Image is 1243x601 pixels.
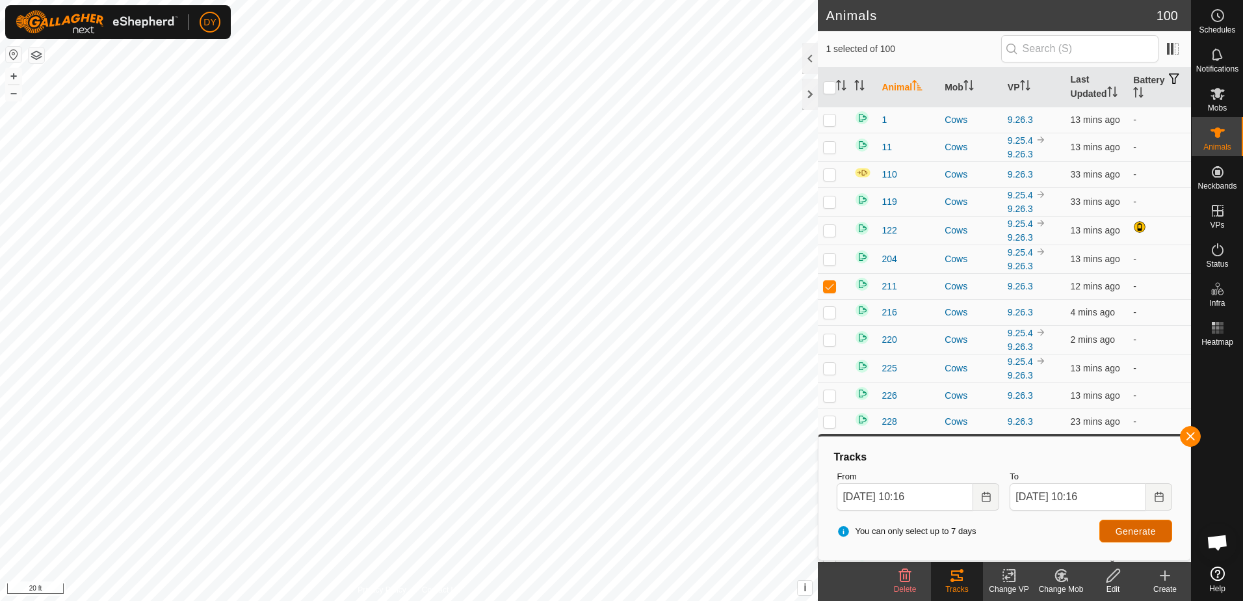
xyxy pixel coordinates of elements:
img: returning on [854,110,870,126]
img: to [1036,247,1046,257]
p-sorticon: Activate to sort [854,82,865,92]
button: Choose Date [973,483,999,511]
a: 9.25.4 [1008,356,1033,367]
span: 119 [882,195,896,209]
th: Animal [876,68,939,107]
a: 9.25.4 [1008,135,1033,146]
a: 9.26.3 [1008,204,1033,214]
img: to [1036,327,1046,338]
span: 226 [882,389,896,403]
button: Choose Date [1146,483,1172,511]
th: Battery [1128,68,1191,107]
div: Tracks [831,449,1177,465]
img: to [1036,218,1046,228]
span: 211 [882,280,896,293]
div: Change VP [983,583,1035,595]
img: to [1036,356,1046,366]
div: Cows [945,333,997,347]
span: 26 Sept 2025, 10:03 am [1071,390,1120,401]
div: Cows [945,224,997,237]
span: 26 Sept 2025, 10:03 am [1071,281,1120,291]
td: - [1128,382,1191,408]
img: returning on [854,220,870,236]
p-sorticon: Activate to sort [1107,88,1118,99]
td: - [1128,325,1191,354]
span: 1 [882,113,887,127]
a: 9.25.4 [1008,328,1033,338]
button: Reset Map [6,47,21,62]
td: - [1128,187,1191,216]
span: 26 Sept 2025, 10:13 am [1071,334,1115,345]
span: VPs [1210,221,1224,229]
span: Delete [894,585,917,594]
img: returning on [854,412,870,427]
span: Status [1206,260,1228,268]
span: 228 [882,415,896,429]
a: 9.26.3 [1008,169,1033,180]
img: In Progress [854,167,871,178]
div: Tracks [931,583,983,595]
p-sorticon: Activate to sort [1020,82,1030,92]
span: 26 Sept 2025, 10:03 am [1071,254,1120,264]
a: 9.25.4 [1008,190,1033,200]
img: to [1036,189,1046,200]
span: 110 [882,168,896,181]
span: 26 Sept 2025, 9:42 am [1071,196,1120,207]
div: Cows [945,306,997,319]
button: Generate [1099,520,1172,542]
div: Cows [945,140,997,154]
a: 9.26.3 [1008,370,1033,381]
span: 26 Sept 2025, 10:03 am [1071,114,1120,125]
a: Contact Us [422,584,460,596]
p-sorticon: Activate to sort [963,82,974,92]
img: returning on [854,302,870,318]
span: 100 [1157,6,1178,25]
div: Cows [945,415,997,429]
img: returning on [854,358,870,374]
img: to [1036,135,1046,145]
button: + [6,68,21,84]
img: Gallagher Logo [16,10,178,34]
a: 9.26.3 [1008,307,1033,317]
span: Neckbands [1197,182,1236,190]
div: Cows [945,389,997,403]
a: 9.25.4 [1008,219,1033,229]
div: Edit [1087,583,1139,595]
img: returning on [854,192,870,207]
span: You can only select up to 7 days [837,525,976,538]
span: 26 Sept 2025, 10:03 am [1071,552,1120,562]
span: 11 [882,140,892,154]
img: returning on [854,249,870,265]
td: - [1128,354,1191,382]
td: - [1128,133,1191,161]
button: i [798,581,812,595]
p-sorticon: Activate to sort [912,82,922,92]
img: returning on [854,276,870,292]
span: i [804,582,806,593]
span: Heatmap [1201,338,1233,346]
span: Infra [1209,299,1225,307]
div: Cows [945,252,997,266]
h2: Animals [826,8,1156,23]
a: Help [1192,561,1243,598]
span: 26 Sept 2025, 9:43 am [1071,169,1120,180]
img: returning on [854,386,870,401]
a: 9.26.3 [1008,232,1033,243]
span: 1 selected of 100 [826,42,1001,56]
div: Open chat [1198,523,1237,562]
button: – [6,85,21,101]
span: Generate [1116,526,1156,537]
td: - [1128,107,1191,133]
a: 9.26.3 [1008,261,1033,271]
span: Notifications [1196,65,1238,73]
img: returning on [854,330,870,345]
a: Privacy Policy [358,584,406,596]
div: Cows [945,168,997,181]
th: VP [1002,68,1066,107]
span: Schedules [1199,26,1235,34]
td: - [1128,161,1191,187]
span: DY [203,16,216,29]
button: Map Layers [29,47,44,63]
div: Cows [945,362,997,375]
span: 26 Sept 2025, 10:12 am [1071,307,1115,317]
